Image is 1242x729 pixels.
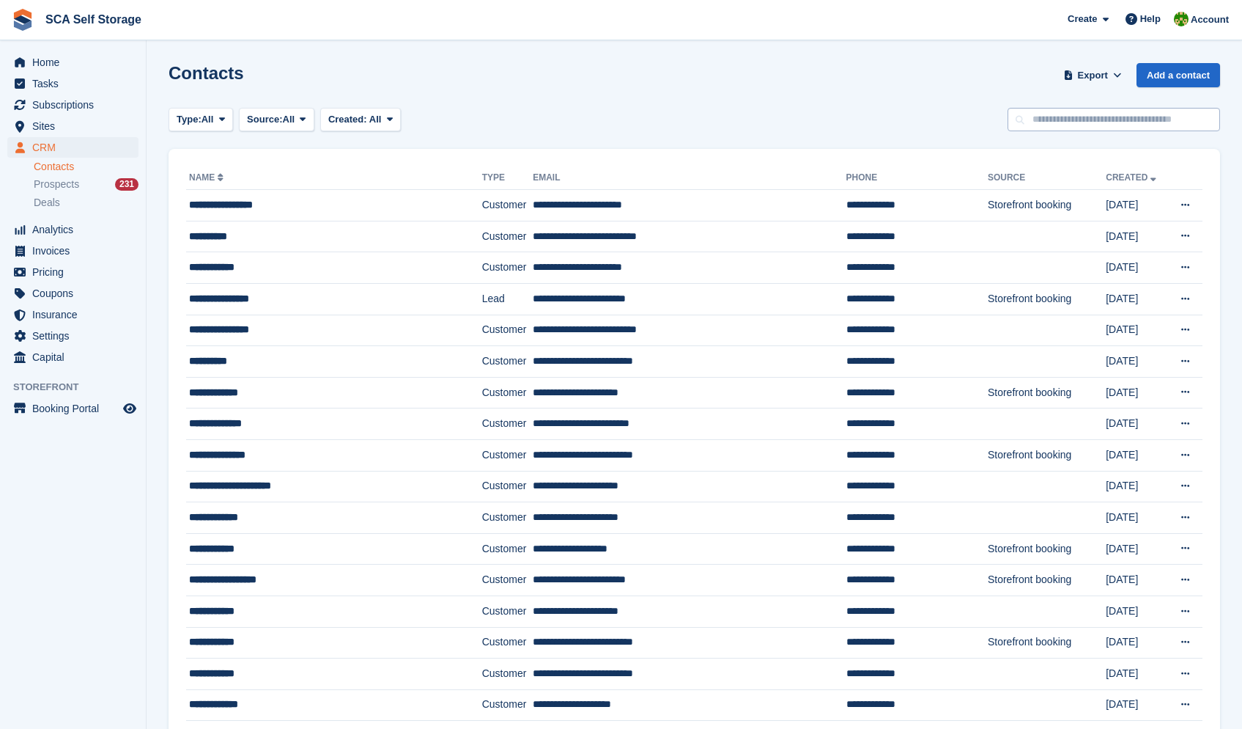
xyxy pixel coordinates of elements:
span: Invoices [32,241,120,261]
a: menu [7,95,138,115]
span: Type: [177,112,202,127]
a: menu [7,304,138,325]
td: Storefront booking [988,533,1106,565]
span: Analytics [32,219,120,240]
td: Customer [482,439,533,471]
td: Customer [482,377,533,409]
a: Prospects 231 [34,177,138,192]
span: All [283,112,295,127]
a: menu [7,262,138,282]
span: Source: [247,112,282,127]
th: Email [533,166,846,190]
div: 231 [115,178,138,191]
td: Customer [482,565,533,596]
a: menu [7,219,138,240]
span: Settings [32,326,120,346]
td: [DATE] [1106,190,1167,221]
span: Tasks [32,73,120,94]
a: Created [1106,172,1159,183]
td: [DATE] [1106,565,1167,596]
td: [DATE] [1106,533,1167,565]
td: Customer [482,190,533,221]
td: Storefront booking [988,565,1106,596]
td: Customer [482,252,533,284]
button: Created: All [320,108,401,132]
button: Type: All [169,108,233,132]
span: Coupons [32,283,120,304]
a: menu [7,398,138,419]
td: [DATE] [1106,471,1167,502]
a: menu [7,347,138,367]
td: [DATE] [1106,252,1167,284]
button: Source: All [239,108,314,132]
td: [DATE] [1106,346,1167,378]
span: Sites [32,116,120,136]
a: menu [7,283,138,304]
td: Customer [482,346,533,378]
th: Source [988,166,1106,190]
span: Storefront [13,380,146,395]
td: [DATE] [1106,221,1167,252]
td: [DATE] [1106,283,1167,315]
span: Help [1140,12,1161,26]
span: Home [32,52,120,73]
td: Customer [482,689,533,721]
td: Customer [482,409,533,440]
span: All [202,112,214,127]
td: Storefront booking [988,627,1106,659]
a: menu [7,137,138,158]
img: stora-icon-8386f47178a22dfd0bd8f6a31ec36ba5ce8667c1dd55bd0f319d3a0aa187defe.svg [12,9,34,31]
span: Create [1068,12,1097,26]
a: SCA Self Storage [40,7,147,32]
span: Pricing [32,262,120,282]
th: Type [482,166,533,190]
a: menu [7,73,138,94]
td: Customer [482,533,533,565]
td: [DATE] [1106,502,1167,534]
a: menu [7,116,138,136]
a: Name [189,172,226,183]
td: Storefront booking [988,377,1106,409]
a: Deals [34,195,138,210]
a: Add a contact [1136,63,1220,87]
a: Preview store [121,400,138,417]
td: [DATE] [1106,689,1167,721]
td: Customer [482,221,533,252]
span: Account [1191,12,1229,27]
button: Export [1060,63,1125,87]
td: [DATE] [1106,659,1167,690]
td: [DATE] [1106,596,1167,627]
td: Storefront booking [988,190,1106,221]
a: Contacts [34,160,138,174]
span: Booking Portal [32,398,120,419]
td: Lead [482,283,533,315]
th: Phone [846,166,988,190]
td: Storefront booking [988,283,1106,315]
span: Insurance [32,304,120,325]
td: Customer [482,627,533,659]
td: [DATE] [1106,377,1167,409]
a: menu [7,52,138,73]
td: Customer [482,502,533,534]
td: Customer [482,315,533,346]
span: Export [1078,68,1108,83]
span: Capital [32,347,120,367]
td: [DATE] [1106,627,1167,659]
td: Customer [482,659,533,690]
a: menu [7,326,138,346]
td: Customer [482,471,533,502]
span: Prospects [34,177,79,191]
span: All [369,114,382,125]
td: [DATE] [1106,439,1167,471]
h1: Contacts [169,63,244,83]
a: menu [7,241,138,261]
td: Customer [482,596,533,627]
td: Storefront booking [988,439,1106,471]
span: Deals [34,196,60,210]
td: [DATE] [1106,409,1167,440]
span: CRM [32,137,120,158]
span: Created: [328,114,367,125]
img: Sam Chapman [1174,12,1189,26]
span: Subscriptions [32,95,120,115]
td: [DATE] [1106,315,1167,346]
